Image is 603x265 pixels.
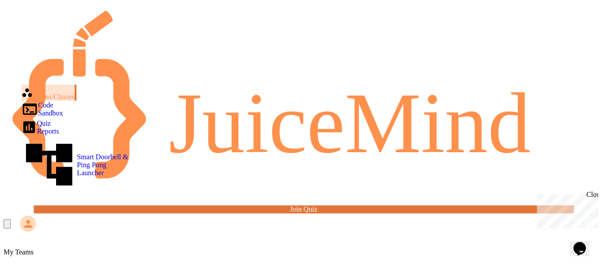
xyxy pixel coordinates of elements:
[21,102,63,119] div: Code Sandbox
[34,206,570,214] a: Join Quiz
[21,138,132,195] a: Smart Doorbell & Ping Pong Launcher
[21,120,59,136] div: Quiz Reports
[12,12,591,179] img: logo-orange.svg
[21,86,76,102] a: My Teams/Classes
[566,230,594,256] iframe: chat widget
[21,120,59,138] a: Quiz Reports
[4,248,33,256] div: My Teams
[4,4,61,56] div: Chat with us now!Close
[530,191,594,229] iframe: chat widget
[21,102,63,120] a: Code Sandbox
[4,219,11,229] div: My Notifications
[21,138,132,193] div: Smart Doorbell & Ping Pong Launcher
[11,214,38,234] div: My Account
[21,86,74,102] div: My Teams/Classes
